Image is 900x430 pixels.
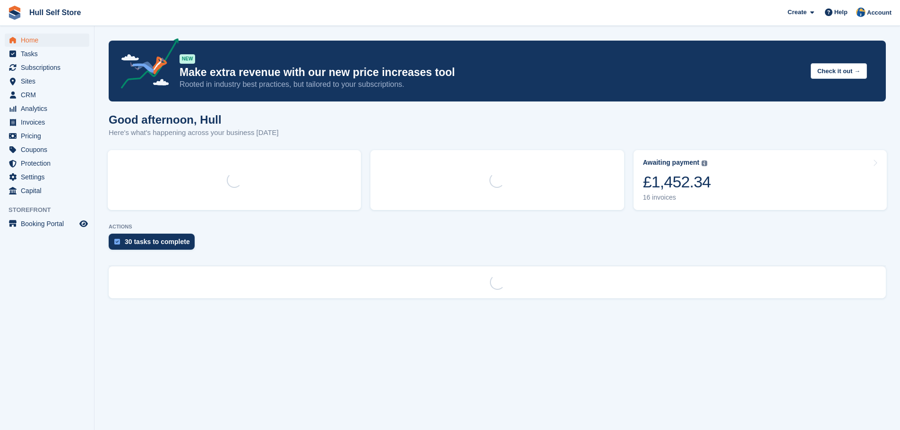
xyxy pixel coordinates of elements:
[811,63,867,79] button: Check it out →
[5,34,89,47] a: menu
[643,172,711,192] div: £1,452.34
[867,8,891,17] span: Account
[113,38,179,92] img: price-adjustments-announcement-icon-8257ccfd72463d97f412b2fc003d46551f7dbcb40ab6d574587a9cd5c0d94...
[26,5,85,20] a: Hull Self Store
[21,143,77,156] span: Coupons
[21,47,77,60] span: Tasks
[5,170,89,184] a: menu
[643,194,711,202] div: 16 invoices
[180,54,195,64] div: NEW
[21,184,77,197] span: Capital
[180,79,803,90] p: Rooted in industry best practices, but tailored to your subscriptions.
[114,239,120,245] img: task-75834270c22a3079a89374b754ae025e5fb1db73e45f91037f5363f120a921f8.svg
[5,157,89,170] a: menu
[702,160,707,166] img: icon-info-grey-7440780725fd019a000dd9b08b2336e03edf1995a4989e88bcd33f0948082b44.svg
[5,102,89,115] a: menu
[5,129,89,143] a: menu
[5,61,89,74] a: menu
[109,234,199,254] a: 30 tasks to complete
[5,184,89,197] a: menu
[21,102,77,115] span: Analytics
[5,143,89,156] a: menu
[5,47,89,60] a: menu
[21,217,77,230] span: Booking Portal
[21,61,77,74] span: Subscriptions
[5,88,89,101] a: menu
[8,6,22,20] img: stora-icon-8386f47178a22dfd0bd8f6a31ec36ba5ce8667c1dd55bd0f319d3a0aa187defe.svg
[125,238,190,245] div: 30 tasks to complete
[788,8,806,17] span: Create
[5,75,89,88] a: menu
[78,218,89,229] a: Preview store
[109,224,886,230] p: ACTIONS
[856,8,866,17] img: Hull Self Store
[5,116,89,129] a: menu
[834,8,848,17] span: Help
[180,66,803,79] p: Make extra revenue with our new price increases tool
[634,150,887,210] a: Awaiting payment £1,452.34 16 invoices
[9,205,94,215] span: Storefront
[109,113,279,126] h1: Good afternoon, Hull
[21,34,77,47] span: Home
[21,157,77,170] span: Protection
[21,170,77,184] span: Settings
[21,129,77,143] span: Pricing
[21,75,77,88] span: Sites
[643,159,700,167] div: Awaiting payment
[21,116,77,129] span: Invoices
[21,88,77,101] span: CRM
[109,127,279,138] p: Here's what's happening across your business [DATE]
[5,217,89,230] a: menu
